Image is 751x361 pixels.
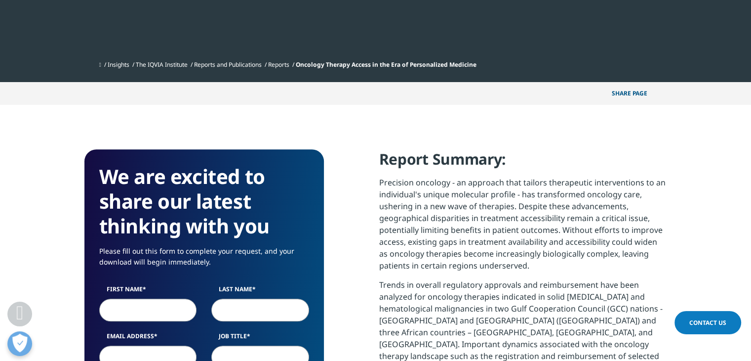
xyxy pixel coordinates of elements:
p: Precision oncology - an approach that tailors therapeutic interventions to an individual's unique... [379,177,667,279]
label: Last Name [211,285,309,299]
p: Please fill out this form to complete your request, and your download will begin immediately. [99,246,309,275]
button: Abrir preferências [7,331,32,356]
label: First Name [99,285,197,299]
h3: We are excited to share our latest thinking with you [99,164,309,238]
a: Reports [268,60,289,69]
h4: Report Summary: [379,149,667,177]
button: Share PAGEShare PAGE [604,82,667,105]
p: Share PAGE [604,82,667,105]
a: Insights [108,60,129,69]
a: Contact Us [674,311,741,334]
span: Oncology Therapy Access in the Era of Personalized Medicine [296,60,476,69]
a: Reports and Publications [194,60,262,69]
label: Job Title [211,332,309,346]
label: Email Address [99,332,197,346]
a: The IQVIA Institute [136,60,188,69]
span: Contact Us [689,318,726,327]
